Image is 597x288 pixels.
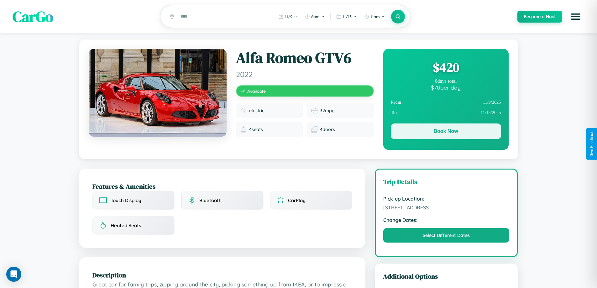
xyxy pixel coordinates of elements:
[383,196,510,202] strong: Pick-up Location:
[111,223,141,228] span: Heated Seats
[391,110,397,115] strong: To:
[383,177,510,189] h3: Trip Details
[320,108,335,113] span: 32 mpg
[311,126,317,133] img: Doors
[391,123,501,139] button: Book Now
[361,12,388,22] button: 11am
[275,12,301,22] button: 11/9
[89,49,227,137] img: Alfa Romeo GTV6 2022
[383,272,510,281] h3: Additional Options
[391,84,501,91] div: $ 70 per day
[199,197,222,203] span: Bluetooth
[288,197,306,203] span: CarPlay
[391,59,501,76] div: $ 420
[236,49,374,67] h1: Alfa Romeo GTV6
[391,107,501,118] div: 11 / 15 / 2025
[302,12,328,22] button: 8am
[370,14,380,19] span: 11am
[249,108,264,113] span: electric
[383,217,510,223] strong: Change Dates:
[391,100,403,105] strong: From:
[589,131,594,157] div: Give Feedback
[92,182,352,191] h2: Features & Amenities
[320,127,335,132] span: 4 doors
[13,6,53,27] span: CarGo
[249,127,263,132] span: 4 seats
[567,8,584,25] button: Open menu
[383,228,510,243] button: Select Different Dates
[333,12,360,22] button: 11/15
[111,197,141,203] span: Touch Display
[247,88,266,94] span: Available
[383,204,510,211] span: [STREET_ADDRESS]
[311,107,317,114] img: Fuel efficiency
[517,11,562,23] button: Become a Host
[285,14,292,19] span: 11 / 9
[391,78,501,84] div: 6 days total
[236,70,374,79] span: 2022
[311,14,320,19] span: 8am
[240,107,247,114] img: Fuel type
[343,14,352,19] span: 11 / 15
[391,97,501,107] div: 11 / 9 / 2025
[240,126,247,133] img: Seats
[92,270,352,280] h2: Description
[6,267,21,282] div: Open Intercom Messenger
